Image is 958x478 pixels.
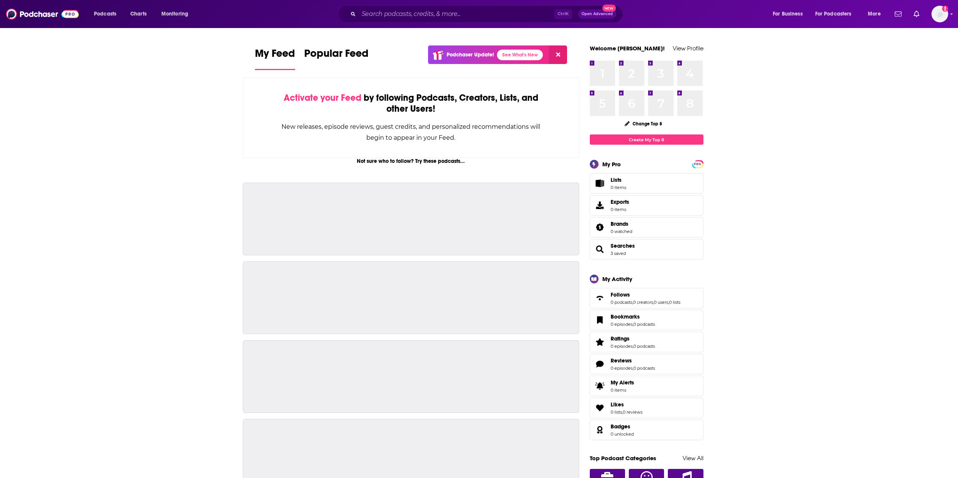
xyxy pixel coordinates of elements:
a: Welcome [PERSON_NAME]! [590,45,665,52]
p: Podchaser Update! [447,52,494,58]
div: Search podcasts, credits, & more... [345,5,630,23]
span: Badges [590,420,703,440]
a: View All [683,455,703,462]
button: Show profile menu [931,6,948,22]
a: Brands [592,222,608,233]
button: Change Top 8 [620,119,667,128]
a: 0 episodes [611,344,633,349]
a: Lists [590,173,703,194]
a: Ratings [611,335,655,342]
span: Searches [590,239,703,259]
span: Reviews [590,354,703,374]
span: Ratings [590,332,703,352]
span: Bookmarks [611,313,640,320]
span: Charts [130,9,147,19]
span: Logged in as leahlevin [931,6,948,22]
a: Show notifications dropdown [911,8,922,20]
a: Bookmarks [611,313,655,320]
a: 0 podcasts [611,300,632,305]
span: Follows [590,288,703,308]
button: open menu [89,8,126,20]
a: 0 creators [633,300,653,305]
a: Searches [611,242,635,249]
span: Podcasts [94,9,116,19]
span: Follows [611,291,630,298]
a: Brands [611,220,632,227]
a: 0 podcasts [633,322,655,327]
div: Not sure who to follow? Try these podcasts... [243,158,580,164]
div: My Pro [602,161,621,168]
a: 0 unlocked [611,431,634,437]
span: Lists [611,177,626,183]
span: , [633,366,633,371]
a: 3 saved [611,251,626,256]
input: Search podcasts, credits, & more... [359,8,554,20]
div: My Activity [602,275,632,283]
span: My Alerts [592,381,608,391]
span: 0 items [611,387,634,393]
a: Searches [592,244,608,255]
a: Likes [592,403,608,413]
span: Bookmarks [590,310,703,330]
span: Badges [611,423,630,430]
a: My Feed [255,47,295,70]
span: Open Advanced [581,12,613,16]
a: See What's New [497,50,543,60]
span: Popular Feed [304,47,369,64]
span: , [633,322,633,327]
span: My Alerts [611,379,634,386]
span: Lists [611,177,622,183]
a: Follows [592,293,608,303]
span: New [602,5,616,12]
span: For Business [773,9,803,19]
button: open menu [767,8,812,20]
span: Likes [590,398,703,418]
a: Reviews [592,359,608,369]
span: My Feed [255,47,295,64]
img: Podchaser - Follow, Share and Rate Podcasts [6,7,79,21]
span: 0 items [611,207,629,212]
a: Badges [592,425,608,435]
span: Brands [590,217,703,237]
a: 0 users [654,300,668,305]
span: , [633,344,633,349]
span: Exports [611,198,629,205]
span: More [868,9,881,19]
span: Brands [611,220,628,227]
span: Activate your Feed [284,92,361,103]
a: 0 lists [611,409,622,415]
span: Likes [611,401,624,408]
a: Ratings [592,337,608,347]
div: by following Podcasts, Creators, Lists, and other Users! [281,92,541,114]
a: 0 episodes [611,322,633,327]
a: 0 podcasts [633,344,655,349]
a: Top Podcast Categories [590,455,656,462]
a: Reviews [611,357,655,364]
a: PRO [693,161,702,167]
button: Open AdvancedNew [578,9,616,19]
span: , [622,409,623,415]
a: Follows [611,291,680,298]
button: open menu [863,8,890,20]
a: 0 lists [669,300,680,305]
a: 0 watched [611,229,632,234]
a: My Alerts [590,376,703,396]
button: open menu [156,8,198,20]
a: Charts [125,8,151,20]
span: Lists [592,178,608,189]
span: Reviews [611,357,632,364]
a: Popular Feed [304,47,369,70]
a: Exports [590,195,703,216]
a: Create My Top 8 [590,134,703,145]
span: Exports [592,200,608,211]
div: New releases, episode reviews, guest credits, and personalized recommendations will begin to appe... [281,121,541,143]
a: Badges [611,423,634,430]
a: 0 podcasts [633,366,655,371]
span: Ratings [611,335,630,342]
